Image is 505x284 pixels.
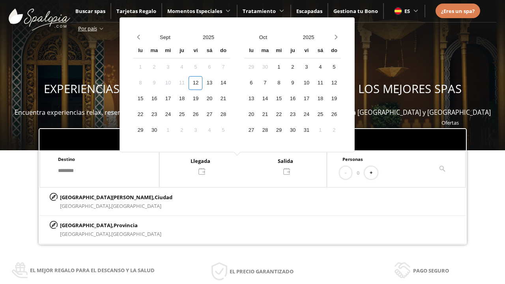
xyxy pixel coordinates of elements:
[272,44,286,58] div: mi
[155,194,172,201] span: Ciudad
[327,60,341,74] div: 5
[313,76,327,90] div: 11
[147,92,161,106] div: 16
[161,108,175,121] div: 24
[133,60,147,74] div: 1
[114,222,138,229] span: Provincia
[216,108,230,121] div: 28
[216,92,230,106] div: 21
[202,108,216,121] div: 27
[286,30,331,44] button: Open years overlay
[161,92,175,106] div: 17
[175,60,189,74] div: 4
[44,81,462,97] span: EXPERIENCIAS WELLNESS PARA REGALAR Y DISFRUTAR EN LOS MEJORES SPAS
[60,193,172,202] p: [GEOGRAPHIC_DATA][PERSON_NAME],
[189,44,202,58] div: vi
[244,60,341,137] div: Calendar days
[60,221,161,230] p: [GEOGRAPHIC_DATA],
[189,123,202,137] div: 3
[161,44,175,58] div: mi
[258,44,272,58] div: ma
[60,230,111,237] span: [GEOGRAPHIC_DATA],
[202,76,216,90] div: 13
[189,108,202,121] div: 26
[258,76,272,90] div: 7
[272,123,286,137] div: 29
[441,7,475,15] a: ¿Eres un spa?
[313,60,327,74] div: 4
[187,30,230,44] button: Open years overlay
[342,156,363,162] span: Personas
[272,76,286,90] div: 8
[111,230,161,237] span: [GEOGRAPHIC_DATA]
[313,92,327,106] div: 18
[244,92,258,106] div: 13
[299,108,313,121] div: 24
[286,108,299,121] div: 23
[175,123,189,137] div: 2
[161,123,175,137] div: 1
[189,76,202,90] div: 12
[175,108,189,121] div: 25
[202,123,216,137] div: 4
[272,60,286,74] div: 1
[244,44,341,137] div: Calendar wrapper
[216,76,230,90] div: 14
[58,156,75,162] span: Destino
[9,1,70,31] img: ImgLogoSpalopia.BvClDcEz.svg
[147,108,161,121] div: 23
[60,202,111,209] span: [GEOGRAPHIC_DATA],
[216,60,230,74] div: 7
[202,60,216,74] div: 6
[111,202,161,209] span: [GEOGRAPHIC_DATA]
[327,76,341,90] div: 12
[357,168,359,177] span: 0
[133,76,147,90] div: 8
[133,123,147,137] div: 29
[133,30,143,44] button: Previous month
[441,119,459,126] a: Ofertas
[147,76,161,90] div: 9
[133,108,147,121] div: 22
[175,44,189,58] div: ju
[175,92,189,106] div: 18
[286,76,299,90] div: 9
[230,267,294,276] span: El precio garantizado
[299,123,313,137] div: 31
[299,92,313,106] div: 17
[147,44,161,58] div: ma
[116,7,156,15] a: Tarjetas Regalo
[327,123,341,137] div: 2
[216,123,230,137] div: 5
[133,44,147,58] div: lu
[327,44,341,58] div: do
[244,76,258,90] div: 6
[78,25,97,32] span: Por país
[286,123,299,137] div: 30
[413,266,449,275] span: Pago seguro
[313,108,327,121] div: 25
[147,123,161,137] div: 30
[340,166,352,179] button: -
[299,60,313,74] div: 3
[244,44,258,58] div: lu
[161,76,175,90] div: 10
[240,30,286,44] button: Open months overlay
[133,44,230,137] div: Calendar wrapper
[258,108,272,121] div: 21
[299,76,313,90] div: 10
[143,30,187,44] button: Open months overlay
[75,7,105,15] a: Buscar spas
[244,60,258,74] div: 29
[286,92,299,106] div: 16
[30,266,155,275] span: El mejor regalo para el descanso y la salud
[202,92,216,106] div: 20
[365,166,378,179] button: +
[333,7,378,15] span: Gestiona tu Bono
[133,92,147,106] div: 15
[216,44,230,58] div: do
[258,92,272,106] div: 14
